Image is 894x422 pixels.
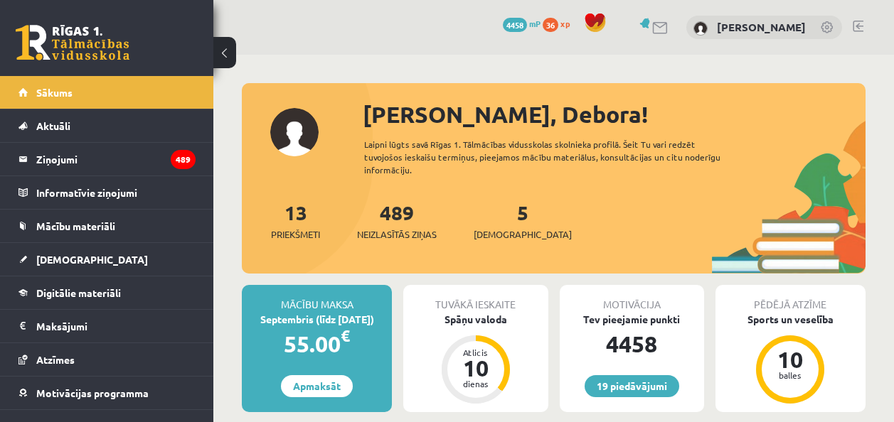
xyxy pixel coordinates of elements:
a: Ziņojumi489 [18,143,196,175]
a: Maksājumi [18,310,196,342]
div: Mācību maksa [242,285,392,312]
span: Priekšmeti [271,227,320,242]
div: Atlicis [454,348,497,357]
div: Motivācija [560,285,704,312]
div: 4458 [560,327,704,361]
div: Septembris (līdz [DATE]) [242,312,392,327]
span: Sākums [36,86,73,99]
a: Aktuāli [18,109,196,142]
span: Motivācijas programma [36,386,149,399]
span: Atzīmes [36,353,75,366]
i: 489 [171,150,196,169]
span: Aktuāli [36,119,70,132]
div: 10 [769,348,811,371]
div: Pēdējā atzīme [715,285,866,312]
div: Sports un veselība [715,312,866,327]
span: xp [560,18,570,29]
div: 10 [454,357,497,379]
legend: Maksājumi [36,310,196,342]
a: Sports un veselība 10 balles [715,312,866,406]
legend: Informatīvie ziņojumi [36,176,196,209]
div: Laipni lūgts savā Rīgas 1. Tālmācības vidusskolas skolnieka profilā. Šeit Tu vari redzēt tuvojošo... [364,138,738,176]
a: [PERSON_NAME] [717,20,806,34]
a: Motivācijas programma [18,377,196,409]
a: Digitālie materiāli [18,276,196,309]
a: Sākums [18,76,196,109]
span: 4458 [503,18,527,32]
a: 19 piedāvājumi [585,375,679,397]
div: 55.00 [242,327,392,361]
span: [DEMOGRAPHIC_DATA] [474,227,572,242]
a: Atzīmes [18,343,196,376]
a: 5[DEMOGRAPHIC_DATA] [474,200,572,242]
a: [DEMOGRAPHIC_DATA] [18,243,196,276]
a: Mācību materiāli [18,210,196,242]
a: 13Priekšmeti [271,200,320,242]
a: Apmaksāt [281,375,353,397]
span: € [341,325,350,346]
div: Spāņu valoda [403,312,548,327]
img: Debora Farbere [693,21,708,36]
a: 36 xp [543,18,577,29]
div: balles [769,371,811,379]
span: 36 [543,18,558,32]
legend: Ziņojumi [36,143,196,175]
div: Tev pieejamie punkti [560,312,704,327]
div: Tuvākā ieskaite [403,285,548,312]
a: 4458 mP [503,18,541,29]
a: Rīgas 1. Tālmācības vidusskola [16,25,129,60]
span: Digitālie materiāli [36,286,121,299]
span: mP [529,18,541,29]
a: 489Neizlasītās ziņas [357,200,437,242]
div: [PERSON_NAME], Debora! [363,97,866,131]
div: dienas [454,379,497,388]
span: Neizlasītās ziņas [357,227,437,242]
a: Informatīvie ziņojumi [18,176,196,209]
a: Spāņu valoda Atlicis 10 dienas [403,312,548,406]
span: Mācību materiāli [36,220,115,232]
span: [DEMOGRAPHIC_DATA] [36,253,148,266]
